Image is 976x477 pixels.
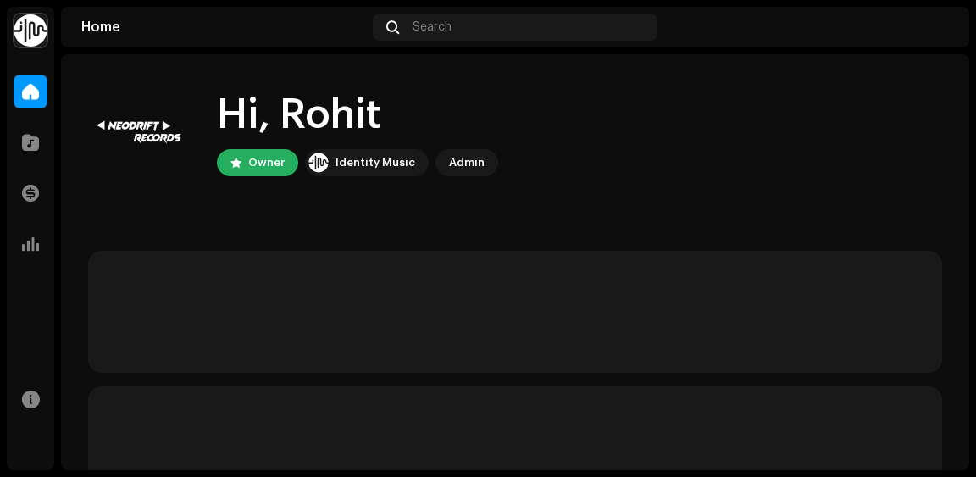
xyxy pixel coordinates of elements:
img: 352b7ab3-9c02-4c1a-b183-efb4c443ac6b [88,81,190,183]
div: Home [81,20,366,34]
img: 352b7ab3-9c02-4c1a-b183-efb4c443ac6b [922,14,949,41]
span: Search [413,20,452,34]
div: Owner [248,153,285,173]
div: Identity Music [335,153,415,173]
img: 0f74c21f-6d1c-4dbc-9196-dbddad53419e [14,14,47,47]
div: Admin [449,153,485,173]
img: 0f74c21f-6d1c-4dbc-9196-dbddad53419e [308,153,329,173]
div: Hi, Rohit [217,88,498,142]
